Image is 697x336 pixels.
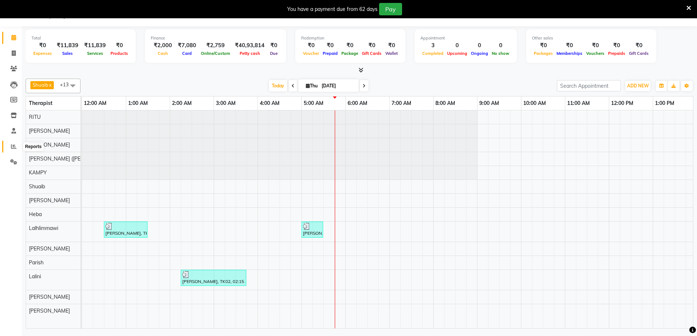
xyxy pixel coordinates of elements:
div: Finance [151,35,280,41]
div: [PERSON_NAME], TK02, 02:15 AM-03:45 AM, Swedish De-Stress - 90 Mins [181,271,246,285]
span: Thu [304,83,319,88]
span: Wallet [383,51,400,56]
div: ₹11,839 [81,41,109,50]
span: Gift Cards [360,51,383,56]
span: Packages [532,51,555,56]
div: ₹11,839 [54,41,81,50]
div: ₹0 [267,41,280,50]
div: ₹0 [321,41,340,50]
span: [PERSON_NAME] [29,197,70,204]
a: 10:00 AM [521,98,548,109]
div: ₹0 [360,41,383,50]
div: Appointment [420,35,511,41]
a: 11:00 AM [565,98,592,109]
span: Shuaib [33,82,48,88]
div: You have a payment due from 62 days [287,5,378,13]
div: Redemption [301,35,400,41]
span: [PERSON_NAME] ([PERSON_NAME]) [29,155,115,162]
div: ₹0 [31,41,54,50]
button: ADD NEW [625,81,651,91]
div: ₹0 [627,41,651,50]
div: ₹0 [584,41,606,50]
a: 2:00 AM [170,98,194,109]
button: Pay [379,3,402,15]
span: Parish [29,259,44,266]
div: 0 [490,41,511,50]
span: Lalhlimmawi [29,225,58,231]
span: RITU [29,114,41,120]
a: 7:00 AM [390,98,413,109]
span: Voucher [301,51,321,56]
a: 8:00 AM [434,98,457,109]
div: [PERSON_NAME], TK01, 12:30 AM-01:30 AM, Javanese Pampering - 60 Mins [105,223,147,237]
span: Today [269,80,287,91]
a: 1:00 PM [653,98,676,109]
span: Vouchers [584,51,606,56]
div: ₹40,93,814 [232,41,267,50]
a: 3:00 AM [214,98,237,109]
div: ₹0 [606,41,627,50]
div: ₹7,080 [175,41,199,50]
div: ₹0 [532,41,555,50]
span: No show [490,51,511,56]
a: 12:00 AM [82,98,108,109]
span: Expenses [31,51,54,56]
a: 12:00 PM [609,98,635,109]
div: ₹2,759 [199,41,232,50]
span: Online/Custom [199,51,232,56]
span: Memberships [555,51,584,56]
span: Lalini [29,273,41,280]
span: Package [340,51,360,56]
span: +13 [60,82,74,87]
div: ₹0 [555,41,584,50]
span: [PERSON_NAME] [29,294,70,300]
div: ₹0 [109,41,130,50]
span: Petty cash [238,51,262,56]
span: KAMPY [29,169,47,176]
span: [PERSON_NAME] [29,128,70,134]
span: Upcoming [445,51,469,56]
a: x [48,82,52,88]
a: 6:00 AM [346,98,369,109]
span: Ongoing [469,51,490,56]
input: Search Appointment [557,80,621,91]
span: [PERSON_NAME] [29,141,70,148]
div: ₹2,000 [151,41,175,50]
span: Shuaib [29,183,45,190]
span: Gift Cards [627,51,651,56]
span: Completed [420,51,445,56]
div: ₹0 [383,41,400,50]
span: Sales [60,51,75,56]
input: 2025-09-04 [319,80,356,91]
div: [PERSON_NAME], TK03, 05:00 AM-05:30 AM, De-Stress Back & Shoulder Massage - 30 Mins [302,223,322,237]
span: Therapist [29,100,52,106]
span: Cash [156,51,170,56]
div: 3 [420,41,445,50]
div: Other sales [532,35,651,41]
div: ₹0 [301,41,321,50]
a: 5:00 AM [302,98,325,109]
div: 0 [469,41,490,50]
span: Prepaids [606,51,627,56]
a: 4:00 AM [258,98,281,109]
span: Prepaid [321,51,340,56]
a: 9:00 AM [477,98,501,109]
span: Card [180,51,194,56]
a: 1:00 AM [126,98,150,109]
div: Total [31,35,130,41]
span: [PERSON_NAME] [29,307,70,314]
span: Services [85,51,105,56]
span: Due [268,51,280,56]
span: ADD NEW [627,83,649,88]
div: 0 [445,41,469,50]
div: Reports [23,142,43,151]
div: ₹0 [340,41,360,50]
span: [PERSON_NAME] [29,245,70,252]
span: Heba [29,211,42,218]
span: Products [109,51,130,56]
